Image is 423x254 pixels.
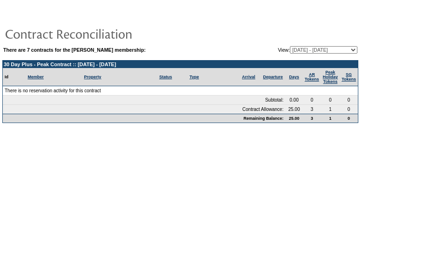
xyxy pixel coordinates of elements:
[285,105,303,114] td: 25.00
[285,96,303,105] td: 0.00
[323,70,338,84] a: Peak HolidayTokens
[231,46,357,54] td: View:
[3,105,285,114] td: Contract Allowance:
[289,75,299,79] a: Days
[27,75,44,79] a: Member
[285,114,303,123] td: 25.00
[340,105,358,114] td: 0
[303,96,321,105] td: 0
[242,75,255,79] a: Arrival
[3,68,26,86] td: Id
[305,72,319,82] a: ARTokens
[3,47,146,53] b: There are 7 contracts for the [PERSON_NAME] membership:
[340,96,358,105] td: 0
[321,105,340,114] td: 1
[3,114,285,123] td: Remaining Balance:
[321,96,340,105] td: 0
[321,114,340,123] td: 1
[340,114,358,123] td: 0
[303,105,321,114] td: 3
[303,114,321,123] td: 3
[5,24,191,43] img: pgTtlContractReconciliation.gif
[189,75,199,79] a: Type
[3,61,358,68] td: 30 Day Plus - Peak Contract :: [DATE] - [DATE]
[263,75,283,79] a: Departure
[84,75,101,79] a: Property
[3,86,358,96] td: There is no reservation activity for this contract
[3,96,285,105] td: Subtotal:
[159,75,172,79] a: Status
[342,72,356,82] a: SGTokens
